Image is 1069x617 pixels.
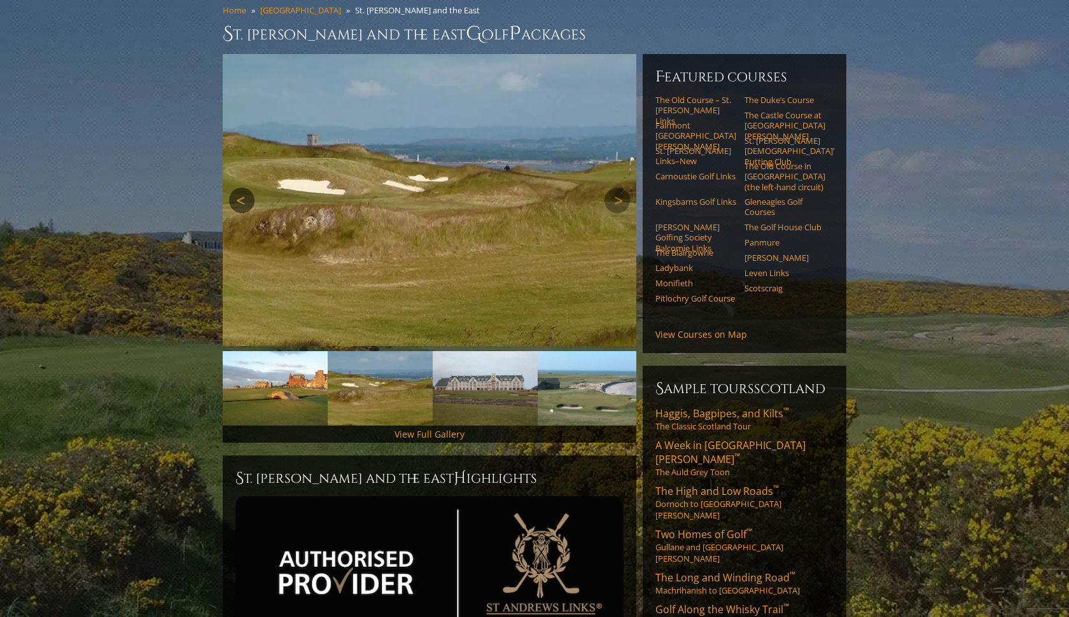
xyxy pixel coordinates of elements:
[655,571,795,585] span: The Long and Winding Road
[744,283,825,293] a: Scotscraig
[655,438,834,478] a: A Week in [GEOGRAPHIC_DATA][PERSON_NAME]™The Auld Grey Toon
[655,438,806,466] span: A Week in [GEOGRAPHIC_DATA][PERSON_NAME]
[655,571,834,596] a: The Long and Winding Road™Machrihanish to [GEOGRAPHIC_DATA]
[655,527,752,541] span: Two Homes of Golf
[655,484,779,498] span: The High and Low Roads
[509,21,521,46] span: P
[734,451,740,462] sup: ™
[223,21,846,46] h1: St. [PERSON_NAME] and the East olf ackages
[229,188,255,213] a: Previous
[355,4,485,16] li: St. [PERSON_NAME] and the East
[655,120,736,151] a: Fairmont [GEOGRAPHIC_DATA][PERSON_NAME]
[773,483,779,494] sup: ™
[655,328,747,340] a: View Courses on Map
[655,293,736,303] a: Pitlochry Golf Course
[260,4,341,16] a: [GEOGRAPHIC_DATA]
[744,95,825,105] a: The Duke’s Course
[744,110,825,141] a: The Castle Course at [GEOGRAPHIC_DATA][PERSON_NAME]
[783,601,789,612] sup: ™
[744,253,825,263] a: [PERSON_NAME]
[746,526,752,537] sup: ™
[655,602,789,616] span: Golf Along the Whisky Trail
[744,197,825,218] a: Gleneagles Golf Courses
[655,67,834,87] h6: Featured Courses
[223,4,246,16] a: Home
[744,222,825,232] a: The Golf House Club
[655,527,834,564] a: Two Homes of Golf™Gullane and [GEOGRAPHIC_DATA][PERSON_NAME]
[655,247,736,258] a: The Blairgowrie
[744,268,825,278] a: Leven Links
[655,146,736,167] a: St. [PERSON_NAME] Links–New
[604,188,630,213] a: Next
[395,428,465,440] a: View Full Gallery
[466,21,482,46] span: G
[454,468,466,489] span: H
[655,263,736,273] a: Ladybank
[744,161,825,192] a: The Old Course in [GEOGRAPHIC_DATA] (the left-hand circuit)
[655,406,834,432] a: Haggis, Bagpipes, and Kilts™The Classic Scotland Tour
[790,569,795,580] sup: ™
[655,278,736,288] a: Monifieth
[655,222,736,253] a: [PERSON_NAME] Golfing Society Balcomie Links
[655,484,834,521] a: The High and Low Roads™Dornoch to [GEOGRAPHIC_DATA][PERSON_NAME]
[744,237,825,247] a: Panmure
[655,171,736,181] a: Carnoustie Golf Links
[655,378,834,399] h6: Sample ToursScotland
[783,405,789,416] sup: ™
[235,468,624,489] h2: St. [PERSON_NAME] and the East ighlights
[655,197,736,207] a: Kingsbarns Golf Links
[655,406,789,420] span: Haggis, Bagpipes, and Kilts
[744,135,825,167] a: St. [PERSON_NAME] [DEMOGRAPHIC_DATA]’ Putting Club
[655,95,736,126] a: The Old Course – St. [PERSON_NAME] Links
